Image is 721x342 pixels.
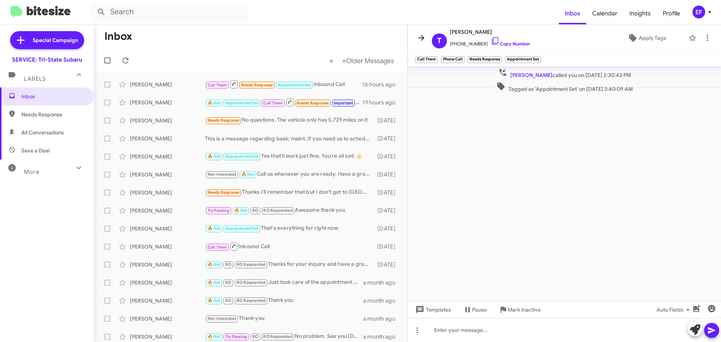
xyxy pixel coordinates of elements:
small: Needs Response [468,56,502,63]
span: All Conversations [21,129,64,136]
div: [PERSON_NAME] [130,117,205,124]
button: Pause [457,303,493,316]
button: Auto Fields [650,303,698,316]
div: a month ago [363,333,401,340]
div: Thanks for your inquiry and have a great weekend. [PERSON_NAME] [205,260,374,269]
span: Mark Inactive [508,303,541,316]
span: » [342,56,346,65]
div: [DATE] [374,261,401,268]
div: [PERSON_NAME] [130,171,205,178]
span: 🔥 Hot [208,280,220,285]
div: [PERSON_NAME] [130,153,205,160]
a: Copy Number [491,41,530,47]
button: Apply Tags [608,31,685,45]
span: RO Responded [237,262,265,267]
div: Awesome thank you [205,206,374,215]
div: a month ago [363,297,401,304]
span: Needs Response [297,101,329,105]
span: Call Them [208,83,227,87]
span: Try Pausing [225,334,247,339]
span: Apply Tags [639,31,666,45]
span: Labels [24,75,46,82]
small: Call Them [415,56,438,63]
span: RO [225,298,231,303]
span: Tagged as 'Appointment Set' on [DATE] 3:40:09 AM [493,82,636,93]
a: Special Campaign [10,31,84,49]
div: Inbound Call [205,98,362,107]
div: EF [692,6,705,18]
span: RO Responded [263,334,292,339]
span: 🔥 Hot [208,101,220,105]
div: [DATE] [374,171,401,178]
span: [PERSON_NAME] [510,72,552,78]
span: Not-Interested [208,172,237,177]
span: [PHONE_NUMBER] [450,36,530,48]
div: No problem. See you [DATE]. [205,332,363,341]
h1: Inbox [104,30,132,42]
span: 🔥 Hot [208,262,220,267]
span: Appointment Set [225,101,258,105]
span: 🔥 Hot [241,172,254,177]
div: [DATE] [374,117,401,124]
div: [PERSON_NAME] [130,135,205,142]
div: Thank you [205,314,363,323]
a: Inbox [559,3,586,24]
div: Call us whenever you are ready. Have a great day! [205,170,374,179]
button: Mark Inactive [493,303,547,316]
div: [PERSON_NAME] [130,81,205,88]
div: [PERSON_NAME] [130,261,205,268]
div: Inbound Call [205,80,362,89]
div: [PERSON_NAME] [130,225,205,232]
div: Thanks I'll remember that but I don't get to [GEOGRAPHIC_DATA] very often [205,188,374,197]
input: Search [91,3,249,21]
div: [PERSON_NAME] [130,279,205,286]
span: RO [225,262,231,267]
span: Appointment Set [225,226,258,231]
div: 19 hours ago [362,99,401,106]
div: [DATE] [374,243,401,250]
a: Insights [623,3,657,24]
div: [PERSON_NAME] [130,207,205,214]
span: Appointment Set [225,154,258,159]
span: RO [252,334,258,339]
div: That's everything for right now. [205,224,374,233]
span: 🔥 Hot [208,226,220,231]
span: « [329,56,333,65]
div: [PERSON_NAME] [130,315,205,322]
div: [PERSON_NAME] [130,189,205,196]
span: [PERSON_NAME] [450,27,530,36]
div: a month ago [363,315,401,322]
div: [PERSON_NAME] [130,333,205,340]
span: Not-Interested [208,316,237,321]
small: Phone Call [441,56,464,63]
div: [DATE] [374,135,401,142]
div: 16 hours ago [362,81,401,88]
span: Save a Deal [21,147,50,154]
button: Previous [325,53,338,68]
span: Appointment Set [278,83,311,87]
button: Templates [408,303,457,316]
span: RO Responded [237,280,265,285]
a: Profile [657,3,686,24]
span: Inbox [21,93,85,100]
span: RO [225,280,231,285]
nav: Page navigation example [325,53,398,68]
div: [PERSON_NAME] [130,297,205,304]
div: Thank you [205,296,363,305]
span: 🔥 Hot [208,154,220,159]
span: Older Messages [346,57,394,65]
span: Try Pausing [208,208,229,213]
span: RO Responded [263,208,292,213]
div: [DATE] [374,207,401,214]
div: No questions. The vehicle only has 5,729 miles on it [205,116,374,125]
div: This is a message regarding basic maint. If you need us to schedule an appointment, let me know. ... [205,135,374,142]
button: EF [686,6,713,18]
span: Needs Response [241,83,273,87]
div: [DATE] [374,225,401,232]
a: Calendar [586,3,623,24]
div: SERVICE: Tri-State Subaru [12,56,82,63]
